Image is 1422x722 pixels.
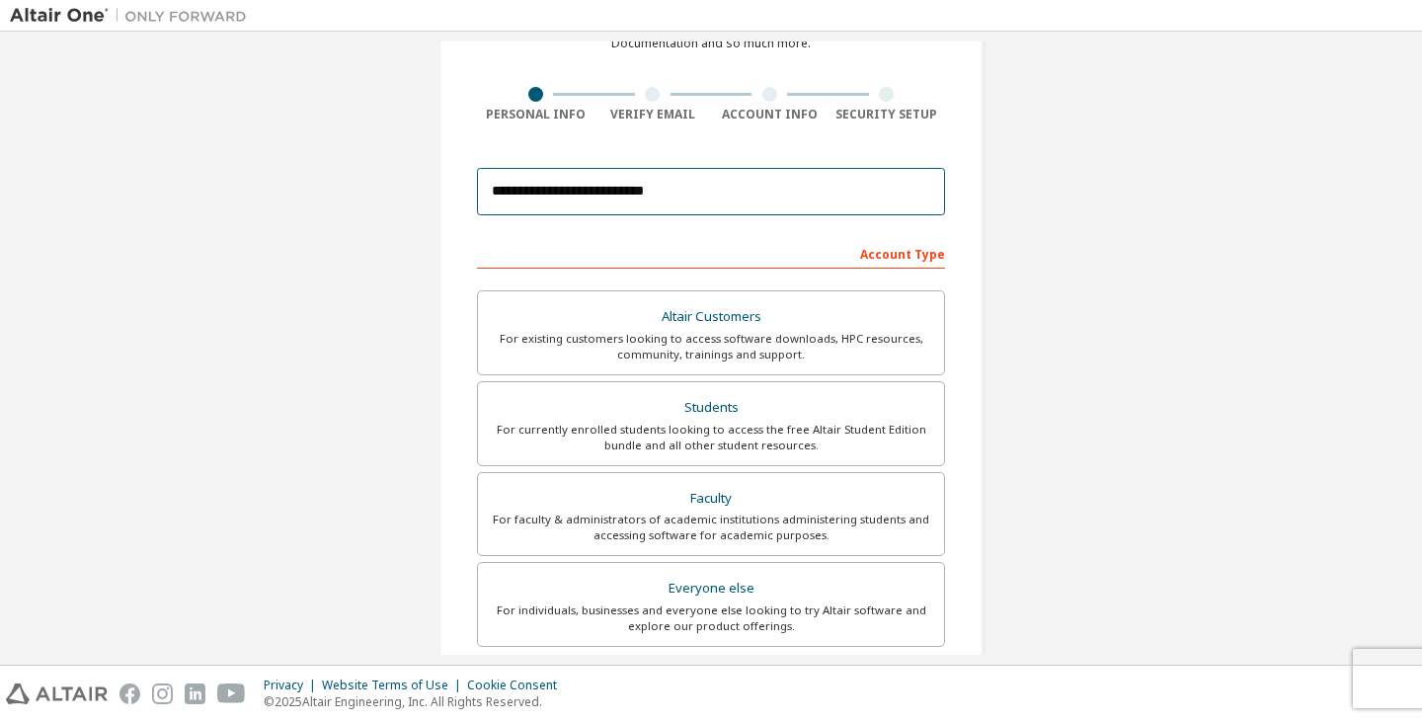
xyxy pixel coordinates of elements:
img: altair_logo.svg [6,683,108,704]
div: Verify Email [594,107,712,122]
div: Everyone else [490,575,932,602]
div: For individuals, businesses and everyone else looking to try Altair software and explore our prod... [490,602,932,634]
img: Altair One [10,6,257,26]
div: Security Setup [829,107,946,122]
img: facebook.svg [119,683,140,704]
div: Personal Info [477,107,594,122]
div: For existing customers looking to access software downloads, HPC resources, community, trainings ... [490,331,932,362]
div: Account Info [711,107,829,122]
p: © 2025 Altair Engineering, Inc. All Rights Reserved. [264,693,569,710]
img: instagram.svg [152,683,173,704]
div: Students [490,394,932,422]
img: linkedin.svg [185,683,205,704]
div: Privacy [264,678,322,693]
div: Website Terms of Use [322,678,467,693]
div: For currently enrolled students looking to access the free Altair Student Edition bundle and all ... [490,422,932,453]
div: Cookie Consent [467,678,569,693]
div: Altair Customers [490,303,932,331]
div: Faculty [490,485,932,513]
div: Account Type [477,237,945,269]
img: youtube.svg [217,683,246,704]
div: For faculty & administrators of academic institutions administering students and accessing softwa... [490,512,932,543]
